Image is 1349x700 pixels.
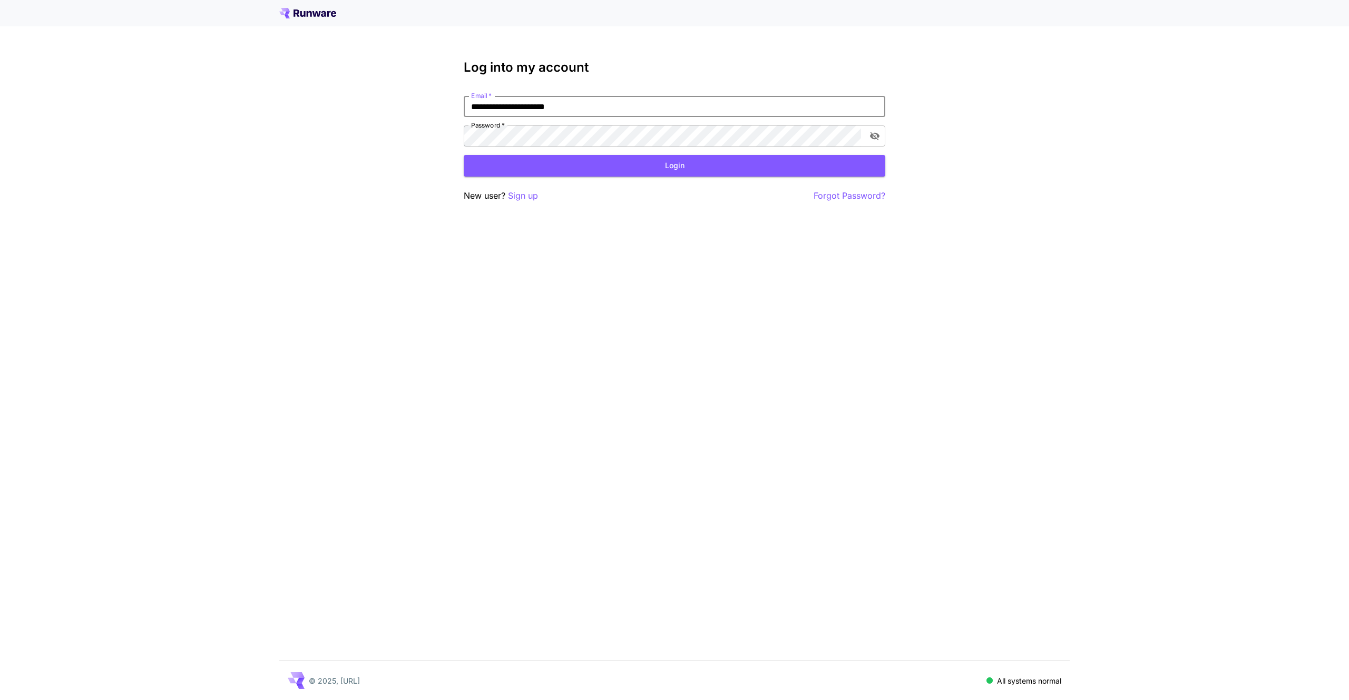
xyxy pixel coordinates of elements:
button: Forgot Password? [814,189,885,202]
button: Login [464,155,885,177]
p: © 2025, [URL] [309,675,360,686]
p: All systems normal [997,675,1061,686]
label: Email [471,91,492,100]
h3: Log into my account [464,60,885,75]
p: New user? [464,189,538,202]
button: Sign up [508,189,538,202]
button: toggle password visibility [865,127,884,145]
label: Password [471,121,505,130]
